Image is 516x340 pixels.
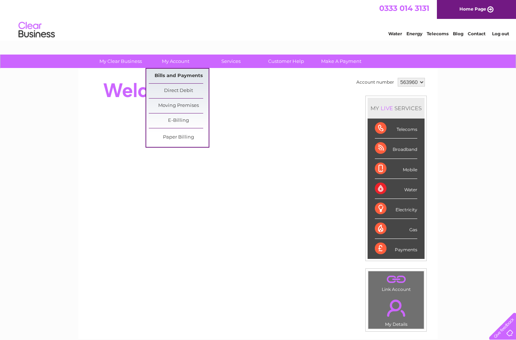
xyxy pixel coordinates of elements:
a: E-Billing [149,113,209,128]
a: 0333 014 3131 [379,4,429,13]
div: Mobile [375,159,417,179]
div: LIVE [379,105,394,112]
a: Moving Premises [149,99,209,113]
td: Account number [355,76,396,88]
div: Telecoms [375,119,417,139]
div: Water [375,179,417,199]
div: Gas [375,219,417,239]
td: My Details [368,293,424,329]
a: Energy [406,31,422,36]
a: Contact [468,31,486,36]
a: Bills and Payments [149,69,209,83]
a: Customer Help [256,55,316,68]
a: My Clear Business [91,55,151,68]
div: Clear Business is a trading name of Verastar Limited (registered in [GEOGRAPHIC_DATA] No. 3667643... [87,4,430,35]
a: . [370,273,422,286]
a: My Account [146,55,206,68]
div: Payments [375,239,417,259]
div: MY SERVICES [368,98,425,119]
a: Blog [453,31,463,36]
div: Electricity [375,199,417,219]
a: Log out [492,31,509,36]
a: Direct Debit [149,84,209,98]
a: Water [388,31,402,36]
a: . [370,295,422,321]
a: Services [201,55,261,68]
td: Link Account [368,271,424,294]
a: Telecoms [427,31,449,36]
a: Paper Billing [149,130,209,145]
img: logo.png [18,19,55,41]
a: Make A Payment [311,55,371,68]
div: Broadband [375,139,417,159]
